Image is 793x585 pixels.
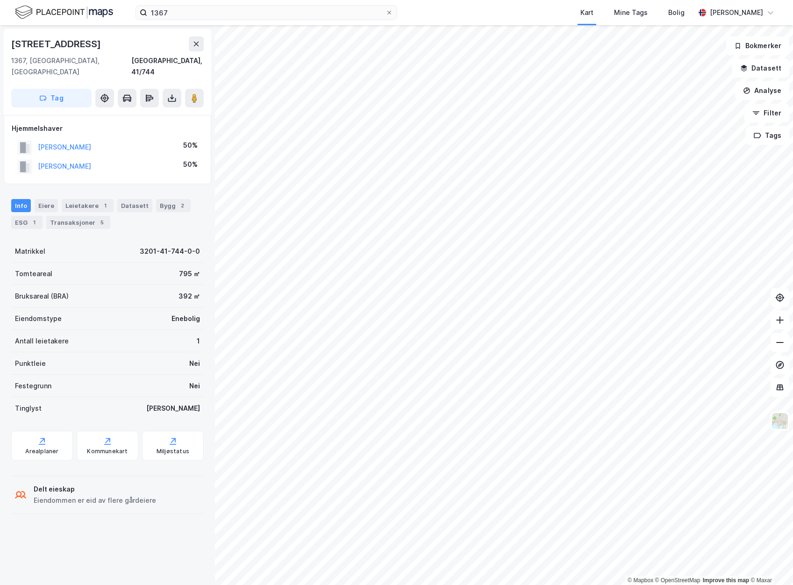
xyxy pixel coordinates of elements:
div: Matrikkel [15,246,45,257]
a: Mapbox [628,577,653,584]
img: logo.f888ab2527a4732fd821a326f86c7f29.svg [15,4,113,21]
div: 5 [97,218,107,227]
div: Kart [580,7,593,18]
div: 1 [100,201,110,210]
div: Enebolig [171,313,200,324]
div: Bruksareal (BRA) [15,291,69,302]
div: 1367, [GEOGRAPHIC_DATA], [GEOGRAPHIC_DATA] [11,55,131,78]
div: Miljøstatus [157,448,189,455]
div: Arealplaner [25,448,58,455]
div: Nei [189,358,200,369]
div: ESG [11,216,43,229]
div: Antall leietakere [15,335,69,347]
div: 1 [29,218,39,227]
a: OpenStreetMap [655,577,700,584]
div: Bygg [156,199,191,212]
div: Eiendommen er eid av flere gårdeiere [34,495,156,506]
button: Tags [746,126,789,145]
div: Bolig [668,7,685,18]
iframe: Chat Widget [746,540,793,585]
div: Mine Tags [614,7,648,18]
div: Leietakere [62,199,114,212]
div: Nei [189,380,200,392]
div: Delt eieskap [34,484,156,495]
button: Filter [744,104,789,122]
div: [PERSON_NAME] [710,7,763,18]
div: Transaksjoner [46,216,110,229]
div: [STREET_ADDRESS] [11,36,103,51]
div: Eiendomstype [15,313,62,324]
div: Datasett [117,199,152,212]
div: 795 ㎡ [179,268,200,279]
button: Analyse [735,81,789,100]
button: Tag [11,89,92,107]
button: Bokmerker [726,36,789,55]
div: Tinglyst [15,403,42,414]
div: Kontrollprogram for chat [746,540,793,585]
div: 50% [183,159,198,170]
div: 3201-41-744-0-0 [140,246,200,257]
div: [PERSON_NAME] [146,403,200,414]
div: 1 [197,335,200,347]
div: Eiere [35,199,58,212]
div: 392 ㎡ [179,291,200,302]
div: Punktleie [15,358,46,369]
button: Datasett [732,59,789,78]
div: Kommunekart [87,448,128,455]
div: [GEOGRAPHIC_DATA], 41/744 [131,55,204,78]
img: Z [771,412,789,430]
div: Tomteareal [15,268,52,279]
a: Improve this map [703,577,749,584]
div: Info [11,199,31,212]
div: Festegrunn [15,380,51,392]
div: 50% [183,140,198,151]
input: Søk på adresse, matrikkel, gårdeiere, leietakere eller personer [147,6,386,20]
div: Hjemmelshaver [12,123,203,134]
div: 2 [178,201,187,210]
